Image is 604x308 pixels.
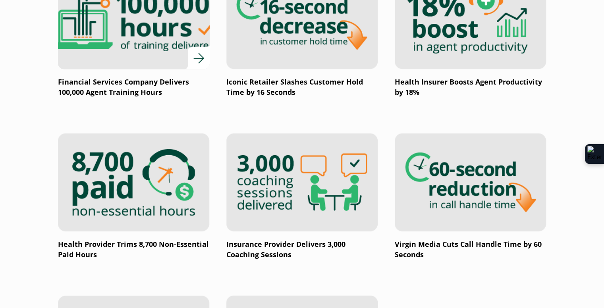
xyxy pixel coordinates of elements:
[58,133,210,260] a: Health Provider Trims 8,700 Non-Essential Paid Hours
[58,239,210,260] p: Health Provider Trims 8,700 Non-Essential Paid Hours
[395,77,546,98] p: Health Insurer Boosts Agent Productivity by 18%
[226,133,378,260] a: Insurance Provider Delivers 3,000 Coaching Sessions
[395,133,546,260] a: Virgin Media Cuts Call Handle Time by 60 Seconds
[226,239,378,260] p: Insurance Provider Delivers 3,000 Coaching Sessions
[587,146,602,162] img: Extension Icon
[395,239,546,260] p: Virgin Media Cuts Call Handle Time by 60 Seconds
[226,77,378,98] p: Iconic Retailer Slashes Customer Hold Time by 16 Seconds
[58,77,210,98] p: Financial Services Company Delivers 100,000 Agent Training Hours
